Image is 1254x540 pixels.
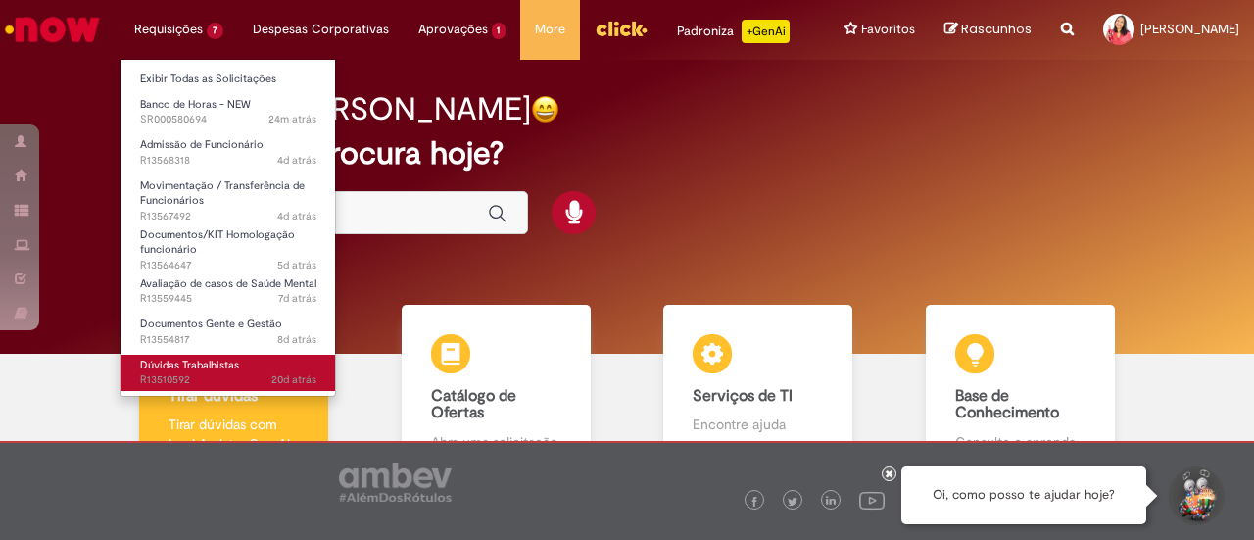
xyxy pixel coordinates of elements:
[121,224,336,267] a: Aberto R13564647 : Documentos/KIT Homologação funcionário
[134,136,1119,171] h2: O que você procura hoje?
[955,386,1059,423] b: Base de Conhecimento
[121,355,336,391] a: Aberto R13510592 : Dúvidas Trabalhistas
[278,291,316,306] span: 7d atrás
[531,95,559,123] img: happy-face.png
[901,466,1146,524] div: Oi, como posso te ajudar hoje?
[277,258,316,272] span: 5d atrás
[693,415,823,434] p: Encontre ajuda
[140,358,239,372] span: Dúvidas Trabalhistas
[140,178,305,209] span: Movimentação / Transferência de Funcionários
[431,386,516,423] b: Catálogo de Ofertas
[169,415,299,454] p: Tirar dúvidas com Lupi Assist e Gen Ai
[742,20,790,43] p: +GenAi
[278,291,316,306] time: 23/09/2025 14:43:34
[944,21,1032,39] a: Rascunhos
[268,112,316,126] span: 24m atrás
[492,23,506,39] span: 1
[595,14,648,43] img: click_logo_yellow_360x200.png
[2,10,103,49] img: ServiceNow
[431,432,561,452] p: Abra uma solicitação
[120,59,336,397] ul: Requisições
[121,273,336,310] a: Aberto R13559445 : Avaliação de casos de Saúde Mental
[1140,21,1239,37] span: [PERSON_NAME]
[277,258,316,272] time: 24/09/2025 18:12:52
[961,20,1032,38] span: Rascunhos
[140,227,295,258] span: Documentos/KIT Homologação funcionário
[677,20,790,43] div: Padroniza
[140,112,316,127] span: SR000580694
[121,94,336,130] a: Aberto SR000580694 : Banco de Horas - NEW
[140,258,316,273] span: R13564647
[277,209,316,223] span: 4d atrás
[140,153,316,169] span: R13568318
[535,20,565,39] span: More
[207,23,223,39] span: 7
[277,332,316,347] span: 8d atrás
[271,372,316,387] time: 09/09/2025 19:28:07
[861,20,915,39] span: Favoritos
[140,209,316,224] span: R13567492
[859,487,885,513] img: logo_footer_youtube.png
[268,112,316,126] time: 29/09/2025 15:00:02
[693,386,793,406] b: Serviços de TI
[140,372,316,388] span: R13510592
[277,332,316,347] time: 22/09/2025 11:57:40
[418,20,488,39] span: Aprovações
[277,153,316,168] span: 4d atrás
[103,305,365,474] a: Tirar dúvidas Tirar dúvidas com Lupi Assist e Gen Ai
[121,175,336,218] a: Aberto R13567492 : Movimentação / Transferência de Funcionários
[121,134,336,171] a: Aberto R13568318 : Admissão de Funcionário
[826,496,836,508] img: logo_footer_linkedin.png
[140,317,282,331] span: Documentos Gente e Gestão
[339,463,452,502] img: logo_footer_ambev_rotulo_gray.png
[121,69,336,90] a: Exibir Todas as Solicitações
[253,20,389,39] span: Despesas Corporativas
[277,209,316,223] time: 25/09/2025 15:47:22
[140,276,316,291] span: Avaliação de casos de Saúde Mental
[890,305,1152,474] a: Base de Conhecimento Consulte e aprenda
[365,305,628,474] a: Catálogo de Ofertas Abra uma solicitação
[1166,466,1225,525] button: Iniciar Conversa de Suporte
[140,291,316,307] span: R13559445
[134,20,203,39] span: Requisições
[140,332,316,348] span: R13554817
[140,137,264,152] span: Admissão de Funcionário
[955,432,1085,452] p: Consulte e aprenda
[271,372,316,387] span: 20d atrás
[788,497,797,507] img: logo_footer_twitter.png
[140,97,251,112] span: Banco de Horas - NEW
[749,497,759,507] img: logo_footer_facebook.png
[277,153,316,168] time: 25/09/2025 17:40:33
[627,305,890,474] a: Serviços de TI Encontre ajuda
[121,314,336,350] a: Aberto R13554817 : Documentos Gente e Gestão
